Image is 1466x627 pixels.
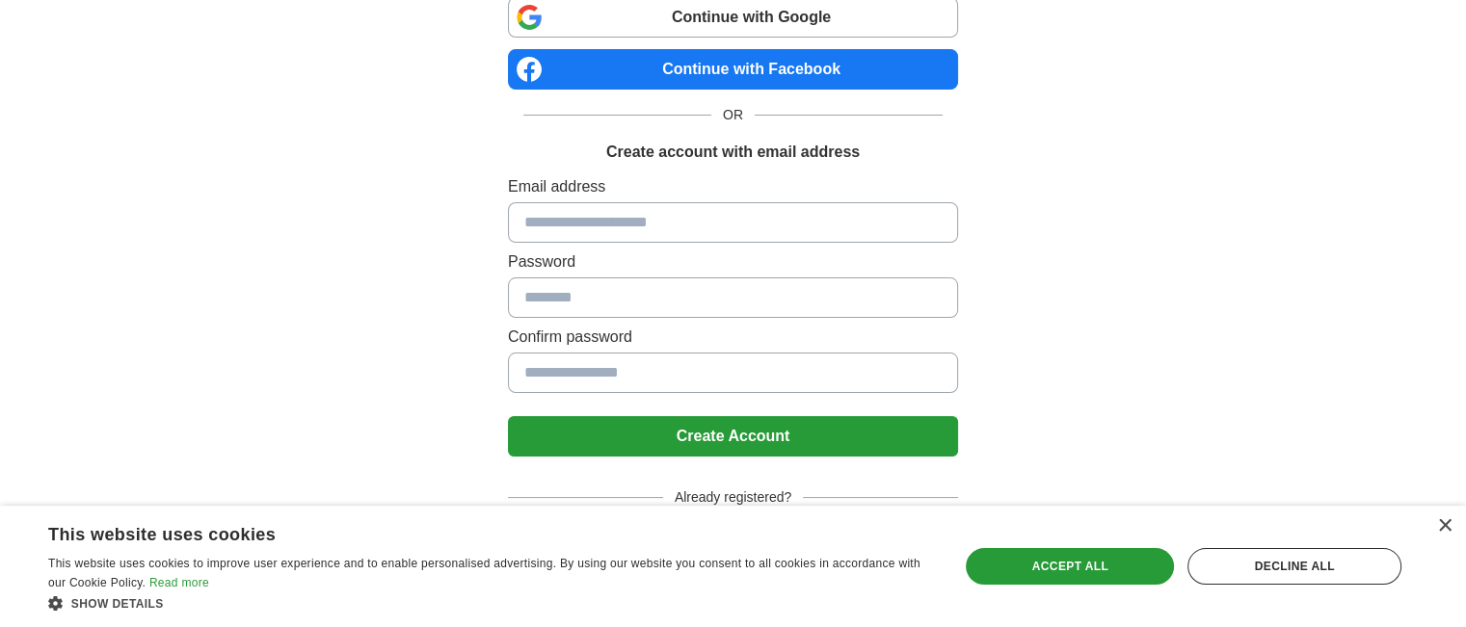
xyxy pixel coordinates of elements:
div: Decline all [1187,548,1401,585]
div: Accept all [966,548,1174,585]
span: This website uses cookies to improve user experience and to enable personalised advertising. By u... [48,557,920,589]
h1: Create account with email address [606,141,860,164]
span: OR [711,105,755,125]
span: Already registered? [663,487,803,508]
div: This website uses cookies [48,517,884,546]
label: Email address [508,175,958,198]
a: Read more, opens a new window [149,576,209,589]
div: Close [1437,519,1452,534]
label: Password [508,250,958,274]
button: Create Account [508,416,958,457]
a: Continue with Facebook [508,49,958,90]
label: Confirm password [508,326,958,349]
div: Show details [48,593,932,613]
span: Show details [71,597,164,611]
